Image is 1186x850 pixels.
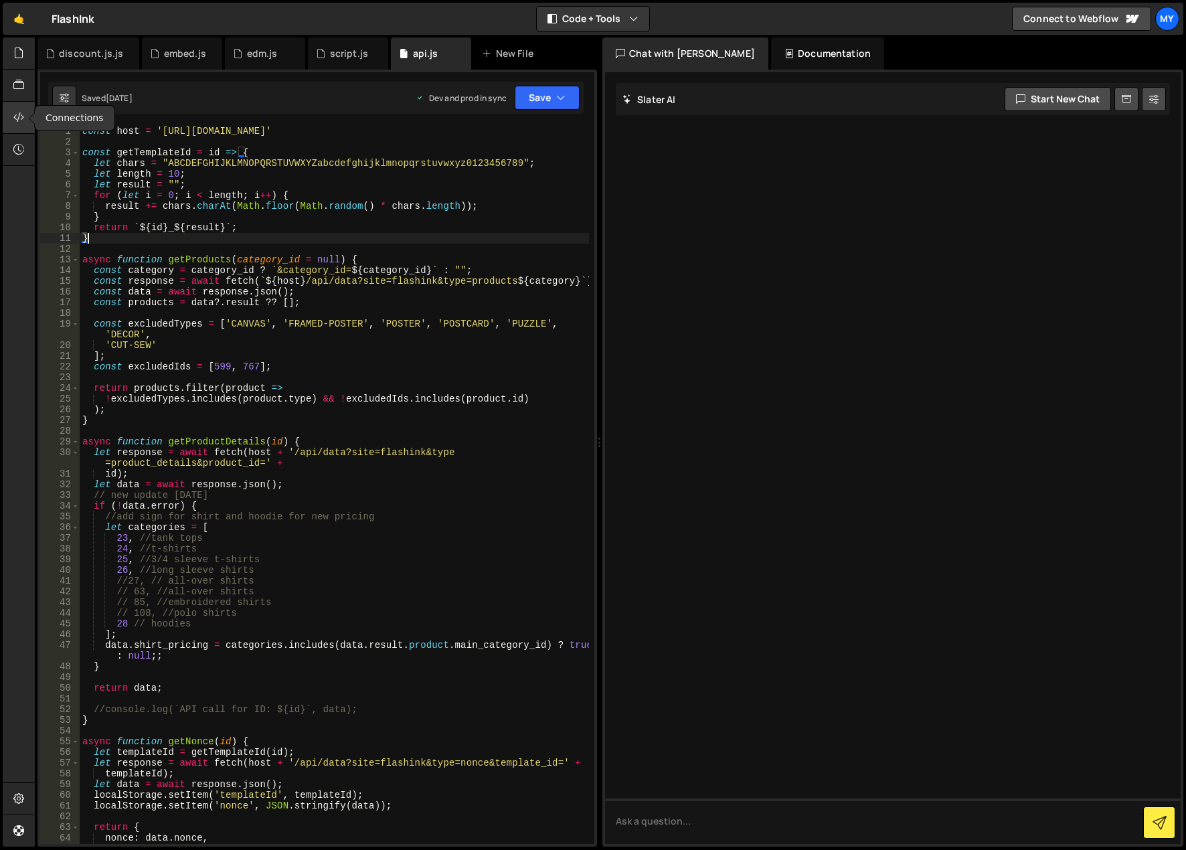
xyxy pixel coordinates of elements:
a: Connect to Webflow [1012,7,1151,31]
div: 27 [40,415,80,426]
div: 49 [40,672,80,683]
a: 🤙 [3,3,35,35]
div: edm.js [247,47,278,60]
div: 41 [40,576,80,586]
div: 50 [40,683,80,693]
button: Code + Tools [537,7,649,31]
div: 37 [40,533,80,543]
div: 21 [40,351,80,361]
h2: Slater AI [622,93,676,106]
div: 53 [40,715,80,726]
div: 25 [40,394,80,404]
div: 24 [40,383,80,394]
div: New File [482,47,538,60]
div: 4 [40,158,80,169]
div: 59 [40,779,80,790]
div: api.js [413,47,438,60]
div: discount.js.js [59,47,123,60]
div: 47 [40,640,80,661]
div: 58 [40,768,80,779]
div: 63 [40,822,80,833]
div: Chat with [PERSON_NAME] [602,37,768,70]
div: 46 [40,629,80,640]
div: embed.js [164,47,206,60]
div: 42 [40,586,80,597]
div: 28 [40,426,80,436]
div: 31 [40,469,80,479]
div: 64 [40,833,80,843]
div: Dev and prod in sync [416,92,507,104]
div: 32 [40,479,80,490]
div: 54 [40,726,80,736]
div: 33 [40,490,80,501]
div: 51 [40,693,80,704]
div: 61 [40,800,80,811]
div: 8 [40,201,80,211]
div: 20 [40,340,80,351]
div: 2 [40,137,80,147]
div: 3 [40,147,80,158]
div: 48 [40,661,80,672]
div: 38 [40,543,80,554]
div: 36 [40,522,80,533]
div: 18 [40,308,80,319]
div: 30 [40,447,80,469]
div: 34 [40,501,80,511]
div: 55 [40,736,80,747]
div: [DATE] [106,92,133,104]
div: 17 [40,297,80,308]
div: 15 [40,276,80,286]
div: 6 [40,179,80,190]
div: 9 [40,211,80,222]
div: 1 [40,126,80,137]
div: 29 [40,436,80,447]
div: 45 [40,618,80,629]
div: script.js [330,47,368,60]
div: 19 [40,319,80,340]
div: 26 [40,404,80,415]
div: 11 [40,233,80,244]
div: 23 [40,372,80,383]
div: 14 [40,265,80,276]
div: 43 [40,597,80,608]
div: 44 [40,608,80,618]
div: 16 [40,286,80,297]
div: 40 [40,565,80,576]
div: 56 [40,747,80,758]
button: Save [515,86,580,110]
button: Start new chat [1005,87,1111,111]
div: 39 [40,554,80,565]
div: 52 [40,704,80,715]
div: 12 [40,244,80,254]
div: 35 [40,511,80,522]
a: My [1155,7,1179,31]
div: 22 [40,361,80,372]
div: Saved [82,92,133,104]
div: 57 [40,758,80,768]
div: 13 [40,254,80,265]
div: Documentation [771,37,884,70]
div: 5 [40,169,80,179]
div: 62 [40,811,80,822]
div: 60 [40,790,80,800]
div: 7 [40,190,80,201]
div: 10 [40,222,80,233]
div: FlashInk [52,11,94,27]
div: Connections [35,106,114,131]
